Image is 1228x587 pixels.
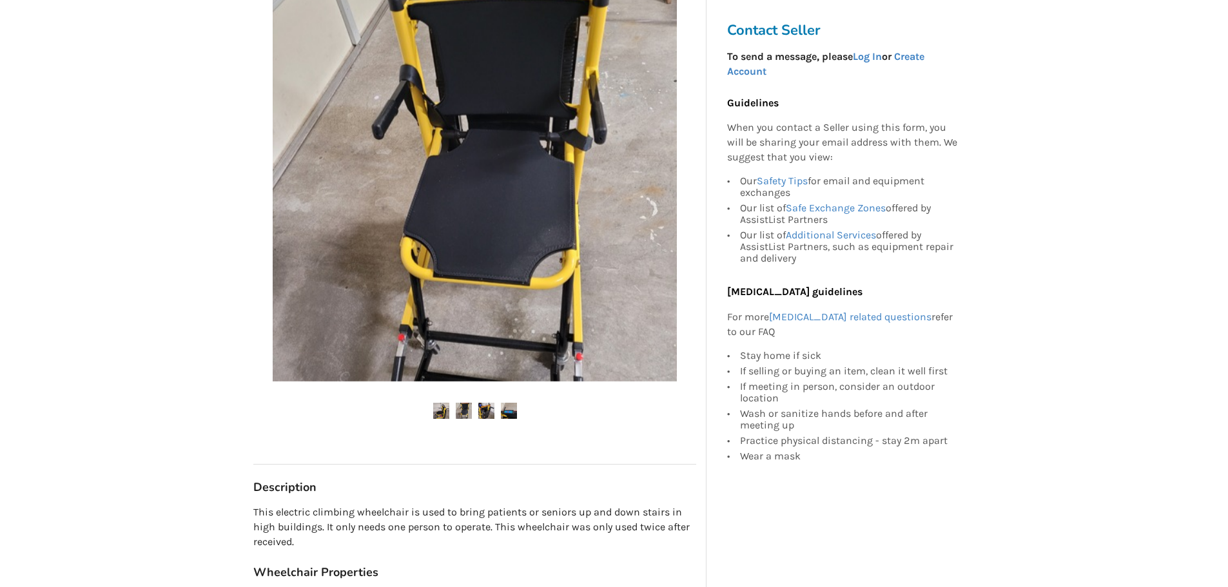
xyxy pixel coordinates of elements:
[456,403,472,419] img: stair climbing wheelchair-wheelchair-mobility-surrey-assistlist-listing
[727,285,863,298] b: [MEDICAL_DATA] guidelines
[740,379,958,406] div: If meeting in person, consider an outdoor location
[740,406,958,433] div: Wash or sanitize hands before and after meeting up
[757,175,808,187] a: Safety Tips
[769,311,931,323] a: [MEDICAL_DATA] related questions
[740,175,958,200] div: Our for email and equipment exchanges
[253,480,696,495] h3: Description
[501,403,517,419] img: stair climbing wheelchair-wheelchair-mobility-surrey-assistlist-listing
[740,227,958,264] div: Our list of offered by AssistList Partners, such as equipment repair and delivery
[740,433,958,448] div: Practice physical distancing - stay 2m apart
[478,403,494,419] img: stair climbing wheelchair-wheelchair-mobility-surrey-assistlist-listing
[727,121,958,166] p: When you contact a Seller using this form, you will be sharing your email address with them. We s...
[853,50,882,63] a: Log In
[740,200,958,227] div: Our list of offered by AssistList Partners
[727,21,964,39] h3: Contact Seller
[740,363,958,379] div: If selling or buying an item, clean it well first
[253,505,696,550] p: This electric climbing wheelchair is used to bring patients or seniors up and down stairs in high...
[727,97,779,109] b: Guidelines
[253,565,696,580] h3: Wheelchair Properties
[727,50,924,77] strong: To send a message, please or
[727,310,958,340] p: For more refer to our FAQ
[433,403,449,419] img: stair climbing wheelchair-wheelchair-mobility-surrey-assistlist-listing
[740,350,958,363] div: Stay home if sick
[786,229,876,241] a: Additional Services
[786,202,886,214] a: Safe Exchange Zones
[740,448,958,462] div: Wear a mask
